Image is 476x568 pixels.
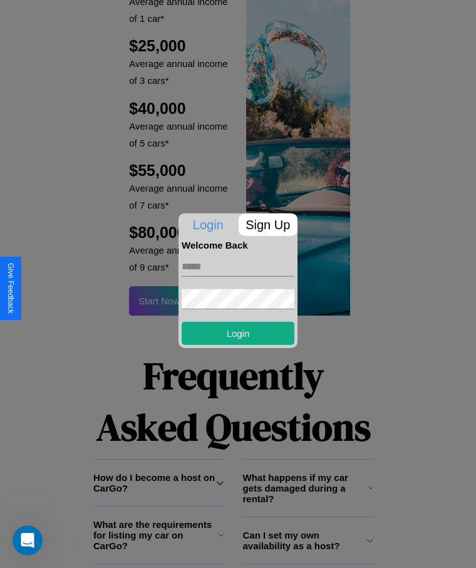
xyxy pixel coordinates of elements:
[182,321,294,344] button: Login
[239,213,298,235] p: Sign Up
[182,239,294,250] h4: Welcome Back
[13,525,43,555] iframe: Intercom live chat
[6,263,15,314] div: Give Feedback
[178,213,238,235] p: Login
